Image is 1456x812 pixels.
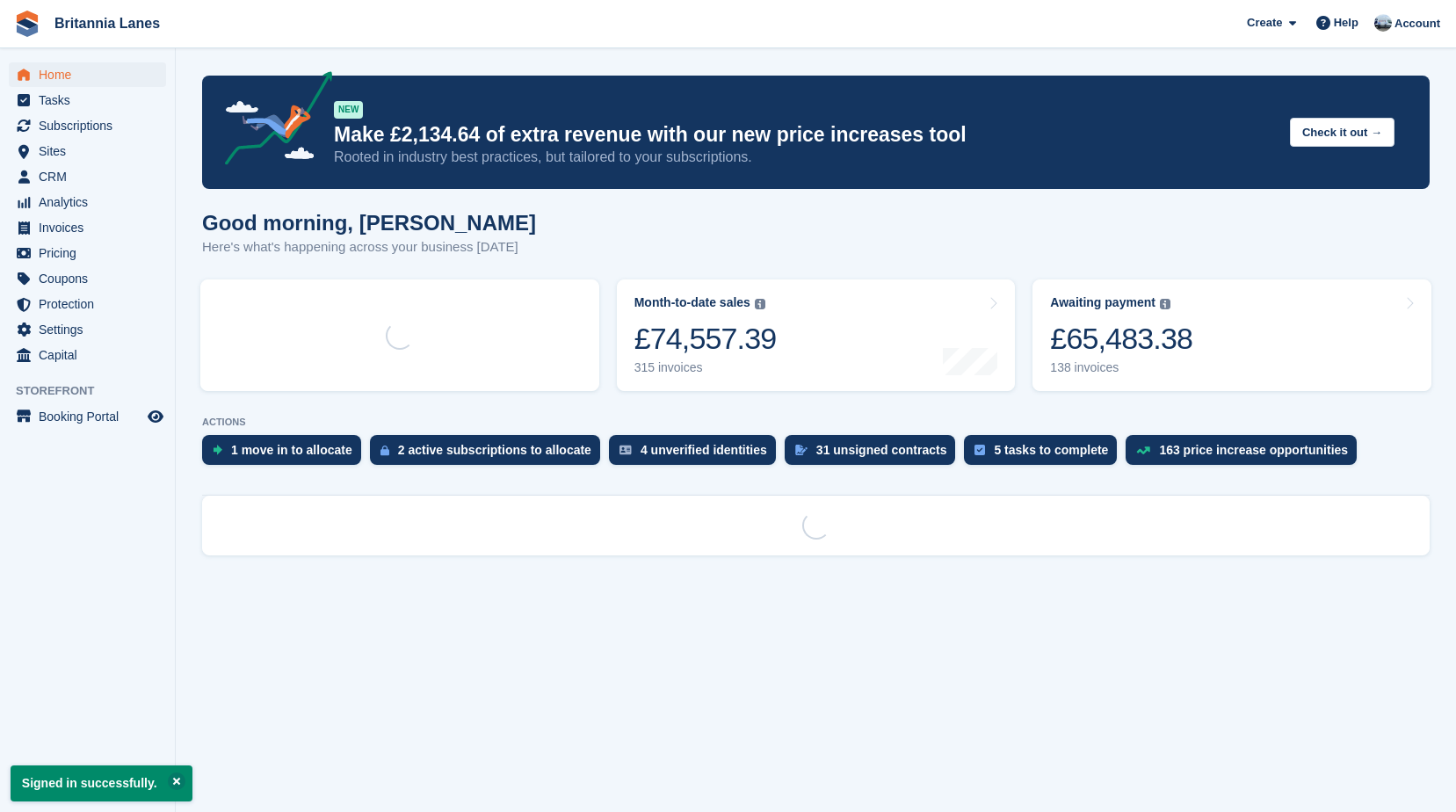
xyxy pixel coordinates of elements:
span: Capital [39,343,144,367]
a: 5 tasks to complete [964,435,1126,474]
a: menu [9,241,166,265]
div: Awaiting payment [1050,295,1155,310]
a: Month-to-date sales £74,557.39 315 invoices [617,279,1016,391]
img: price-adjustments-announcement-icon-8257ccfd72463d97f412b2fc003d46551f7dbcb40ab6d574587a9cd5c0d94... [210,71,333,171]
span: Coupons [39,266,144,291]
a: Awaiting payment £65,483.38 138 invoices [1032,279,1431,391]
span: Protection [39,292,144,316]
span: Booking Portal [39,404,144,429]
img: icon-info-grey-7440780725fd019a000dd9b08b2336e03edf1995a4989e88bcd33f0948082b44.svg [755,299,765,309]
a: menu [9,164,166,189]
a: menu [9,266,166,291]
span: Sites [39,139,144,163]
div: 315 invoices [634,360,777,375]
div: 4 unverified identities [641,443,767,457]
a: 4 unverified identities [609,435,785,474]
a: menu [9,62,166,87]
div: 2 active subscriptions to allocate [398,443,591,457]
div: 1 move in to allocate [231,443,352,457]
img: task-75834270c22a3079a89374b754ae025e5fb1db73e45f91037f5363f120a921f8.svg [974,445,985,455]
img: price_increase_opportunities-93ffe204e8149a01c8c9dc8f82e8f89637d9d84a8eef4429ea346261dce0b2c0.svg [1136,446,1150,454]
span: Storefront [16,382,175,400]
a: 31 unsigned contracts [785,435,965,474]
img: contract_signature_icon-13c848040528278c33f63329250d36e43548de30e8caae1d1a13099fd9432cc5.svg [795,445,808,455]
span: Pricing [39,241,144,265]
a: Britannia Lanes [47,9,167,38]
a: menu [9,404,166,429]
div: 163 price increase opportunities [1159,443,1348,457]
a: menu [9,88,166,112]
span: Account [1394,15,1440,33]
p: ACTIONS [202,417,1430,428]
img: move_ins_to_allocate_icon-fdf77a2bb77ea45bf5b3d319d69a93e2d87916cf1d5bf7949dd705db3b84f3ca.svg [213,445,222,455]
img: John Millership [1374,14,1392,32]
a: menu [9,190,166,214]
span: CRM [39,164,144,189]
div: 5 tasks to complete [994,443,1108,457]
a: menu [9,113,166,138]
img: verify_identity-adf6edd0f0f0b5bbfe63781bf79b02c33cf7c696d77639b501bdc392416b5a36.svg [619,445,632,455]
p: Rooted in industry best practices, but tailored to your subscriptions. [334,148,1276,167]
span: Analytics [39,190,144,214]
span: Invoices [39,215,144,240]
div: 138 invoices [1050,360,1192,375]
div: £74,557.39 [634,321,777,357]
span: Settings [39,317,144,342]
a: menu [9,343,166,367]
img: stora-icon-8386f47178a22dfd0bd8f6a31ec36ba5ce8667c1dd55bd0f319d3a0aa187defe.svg [14,11,40,37]
img: icon-info-grey-7440780725fd019a000dd9b08b2336e03edf1995a4989e88bcd33f0948082b44.svg [1160,299,1170,309]
a: 1 move in to allocate [202,435,370,474]
span: Subscriptions [39,113,144,138]
a: menu [9,292,166,316]
div: NEW [334,101,363,119]
img: active_subscription_to_allocate_icon-d502201f5373d7db506a760aba3b589e785aa758c864c3986d89f69b8ff3... [380,445,389,456]
p: Make £2,134.64 of extra revenue with our new price increases tool [334,122,1276,148]
span: Create [1247,14,1282,32]
a: menu [9,139,166,163]
div: 31 unsigned contracts [816,443,947,457]
button: Check it out → [1290,118,1394,147]
p: Signed in successfully. [11,765,192,801]
p: Here's what's happening across your business [DATE] [202,237,536,257]
span: Help [1334,14,1358,32]
a: Preview store [145,406,166,427]
a: 2 active subscriptions to allocate [370,435,609,474]
a: menu [9,317,166,342]
span: Home [39,62,144,87]
a: 163 price increase opportunities [1126,435,1365,474]
div: £65,483.38 [1050,321,1192,357]
h1: Good morning, [PERSON_NAME] [202,211,536,235]
div: Month-to-date sales [634,295,750,310]
a: menu [9,215,166,240]
span: Tasks [39,88,144,112]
